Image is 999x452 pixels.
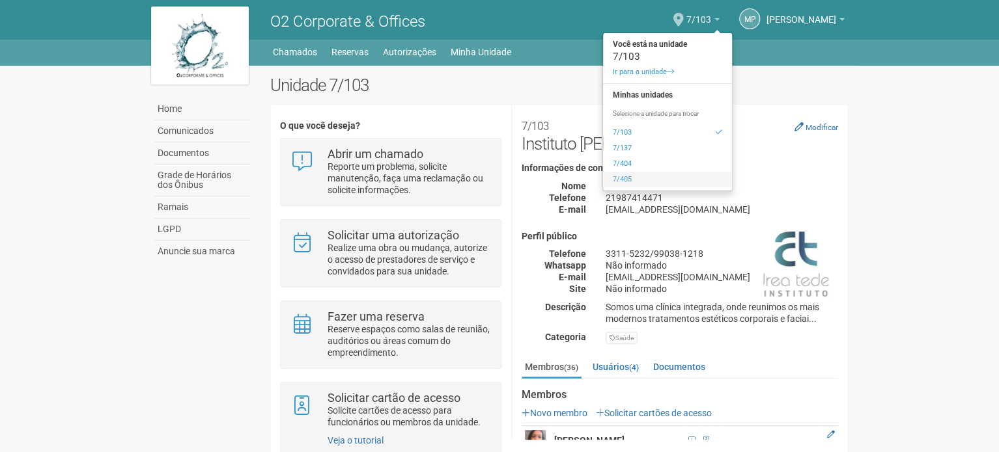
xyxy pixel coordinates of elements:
a: 7/404 [603,156,732,172]
img: user.png [525,430,546,451]
div: Somos uma clínica integrada, onde reunimos os mais modernos tratamentos estéticos corporais e fac... [596,301,848,325]
img: logo.jpg [151,7,249,85]
strong: [PERSON_NAME] [554,435,625,445]
strong: Telefone [549,248,586,259]
h4: O que você deseja? [280,121,501,131]
span: 7/103 [686,2,711,25]
h4: Perfil público [522,232,838,241]
img: business.png [763,232,828,297]
a: Anuncie sua marca [154,241,251,262]
strong: Categoria [545,332,586,342]
strong: E-mail [559,272,586,282]
strong: E-mail [559,204,586,215]
strong: Minhas unidades [603,87,732,103]
p: Realize uma obra ou mudança, autorize o acesso de prestadores de serviço e convidados para sua un... [328,242,491,277]
small: (36) [564,363,578,372]
a: Minha Unidade [451,43,511,61]
strong: Descrição [545,302,586,312]
div: [PERSON_NAME] [596,180,848,192]
a: Usuários(4) [589,357,642,377]
a: LGPD [154,219,251,241]
a: Chamados [273,43,317,61]
strong: Abrir um chamado [328,147,423,161]
div: [EMAIL_ADDRESS][DOMAIN_NAME] [596,204,848,215]
a: 7/103 [686,16,720,27]
div: Saúde [606,332,638,344]
h2: Instituto [PERSON_NAME] [522,114,838,153]
strong: Nome [561,181,586,191]
small: 7/103 [522,120,549,133]
h4: Informações de contato (interno) [522,163,838,173]
a: Grade de Horários dos Ônibus [154,165,251,196]
p: Reporte um problema, solicite manutenção, faça uma reclamação ou solicite informações. [328,161,491,196]
strong: Site [569,284,586,294]
a: Veja o tutorial [328,435,384,445]
a: Abrir um chamado Reporte um problema, solicite manutenção, faça uma reclamação ou solicite inform... [290,148,490,196]
div: 3311-5232/99038-1218 [596,248,848,259]
a: Documentos [154,142,251,165]
a: Solicitar cartão de acesso Solicite cartões de acesso para funcionários ou membros da unidade. [290,392,490,428]
a: Documentos [650,357,709,377]
span: Marcia Porto [767,2,836,25]
a: Editar membro [827,430,835,439]
a: Ir para a unidade [603,64,732,80]
div: 21987414471 [596,192,848,204]
p: Reserve espaços como salas de reunião, auditórios ou áreas comum do empreendimento. [328,323,491,358]
strong: Membros [522,389,838,401]
small: (4) [629,363,639,372]
div: Não informado [596,259,848,271]
div: 7/103 [603,52,732,61]
a: Reservas [331,43,369,61]
a: Solicitar cartões de acesso [596,408,712,418]
a: Modificar [795,122,838,132]
strong: Você está na unidade [603,36,732,52]
a: 7/103 [603,125,732,140]
strong: Telefone [549,193,586,203]
a: Solicitar uma autorização Realize uma obra ou mudança, autorize o acesso de prestadores de serviç... [290,230,490,277]
p: Solicite cartões de acesso para funcionários ou membros da unidade. [328,405,491,428]
strong: Whatsapp [544,260,586,271]
small: Modificar [806,123,838,132]
a: 7/405 [603,172,732,187]
div: Não informado [596,283,848,295]
strong: Solicitar cartão de acesso [328,391,460,405]
h2: Unidade 7/103 [270,75,848,95]
strong: Fazer uma reserva [328,310,425,323]
a: 7/137 [603,140,732,156]
p: Selecione a unidade para trocar [603,109,732,118]
a: Comunicados [154,120,251,142]
a: MP [739,8,760,29]
a: Novo membro [522,408,587,418]
a: Autorizações [383,43,436,61]
a: Ramais [154,196,251,219]
a: Home [154,98,251,120]
a: Membros(36) [522,357,582,379]
a: Fazer uma reserva Reserve espaços como salas de reunião, auditórios ou áreas comum do empreendime... [290,311,490,358]
span: O2 Corporate & Offices [270,12,425,31]
strong: Solicitar uma autorização [328,228,459,242]
div: [EMAIL_ADDRESS][DOMAIN_NAME] [596,271,848,283]
a: [PERSON_NAME] [767,16,845,27]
